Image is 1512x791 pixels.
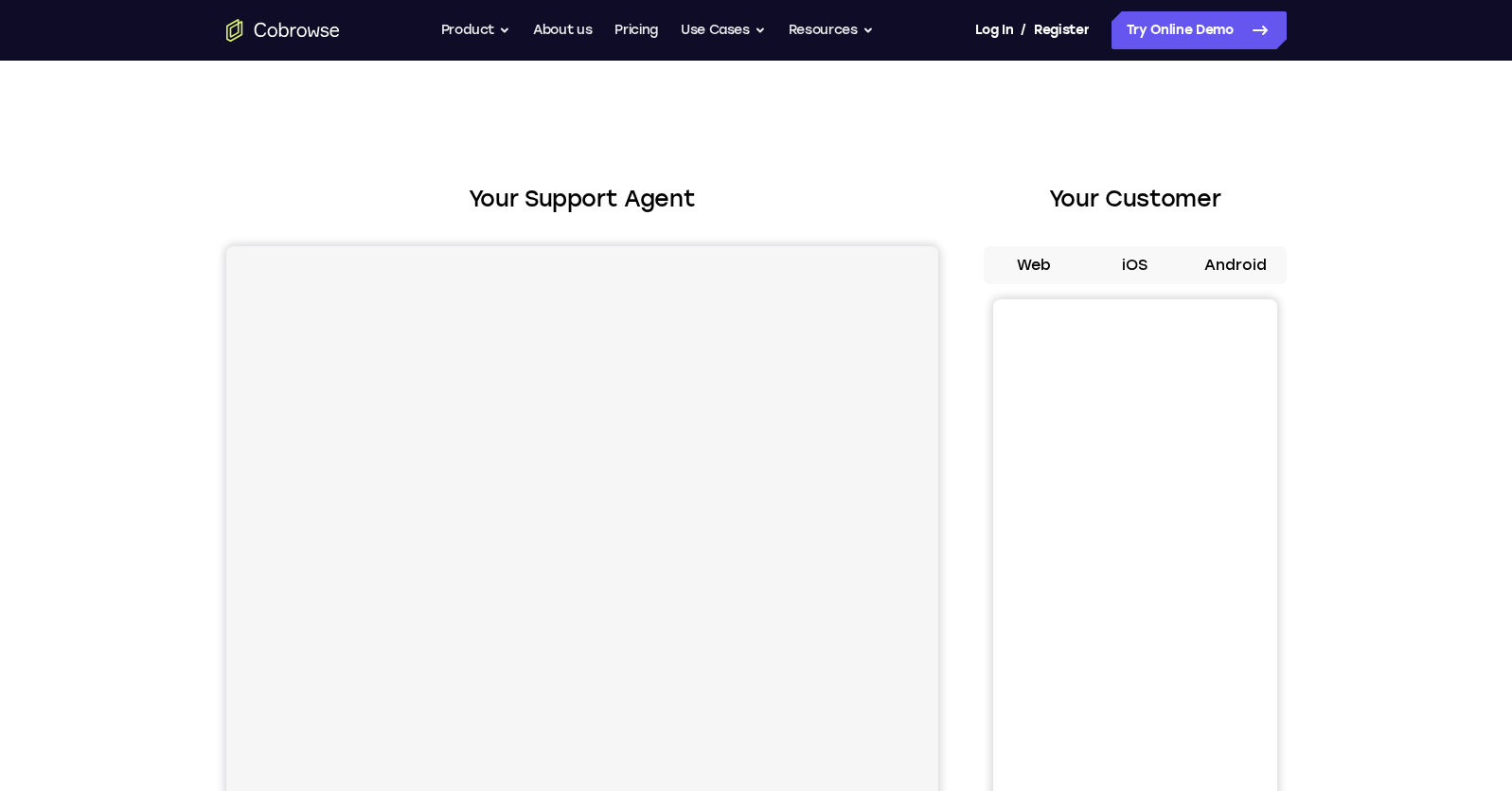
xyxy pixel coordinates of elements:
[226,182,938,216] h2: Your Support Agent
[226,19,340,42] a: Go to the home page
[681,11,766,49] button: Use Cases
[984,246,1085,284] button: Web
[533,11,592,49] a: About us
[1112,11,1287,49] a: Try Online Demo
[789,11,874,49] button: Resources
[975,11,1013,49] a: Log In
[1034,11,1089,49] a: Register
[1185,246,1287,284] button: Android
[441,11,511,49] button: Product
[984,182,1287,216] h2: Your Customer
[1021,19,1026,42] span: /
[614,11,658,49] a: Pricing
[1084,246,1185,284] button: iOS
